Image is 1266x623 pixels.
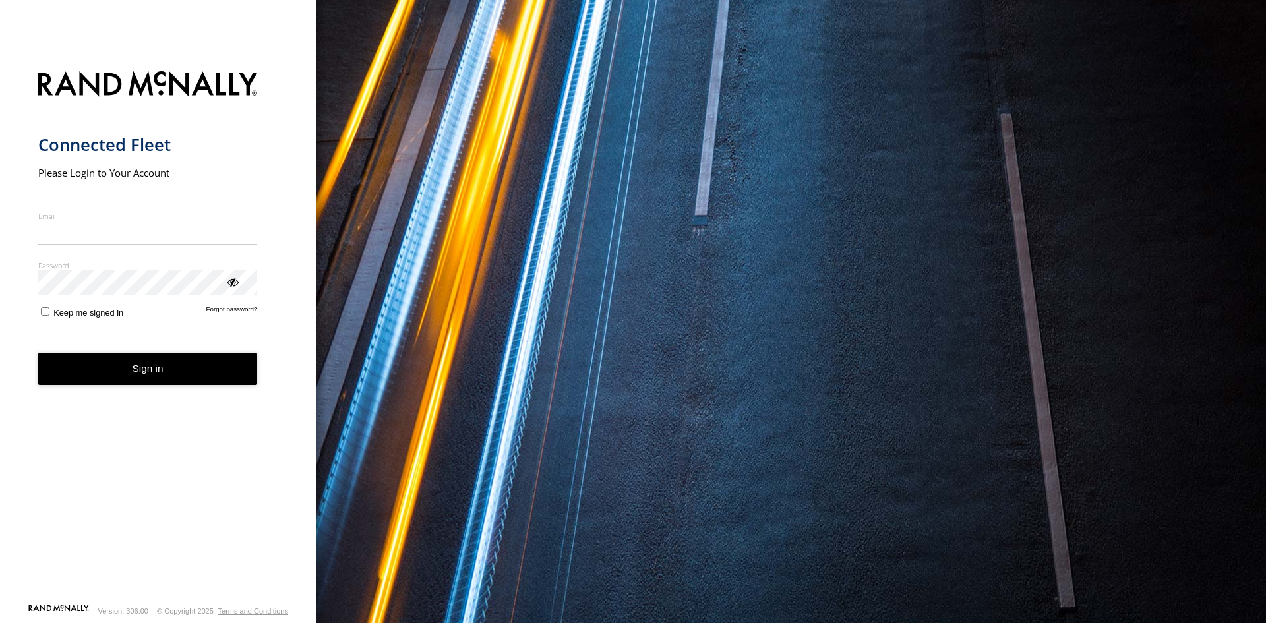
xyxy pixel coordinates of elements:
a: Forgot password? [206,305,258,318]
img: Rand McNally [38,69,258,102]
h1: Connected Fleet [38,134,258,156]
span: Keep me signed in [53,308,123,318]
a: Visit our Website [28,605,89,618]
form: main [38,63,279,603]
a: Terms and Conditions [218,607,288,615]
input: Keep me signed in [41,307,49,316]
div: Version: 306.00 [98,607,148,615]
div: © Copyright 2025 - [157,607,288,615]
label: Password [38,260,258,270]
h2: Please Login to Your Account [38,166,258,179]
div: ViewPassword [226,275,239,288]
label: Email [38,211,258,221]
button: Sign in [38,353,258,385]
